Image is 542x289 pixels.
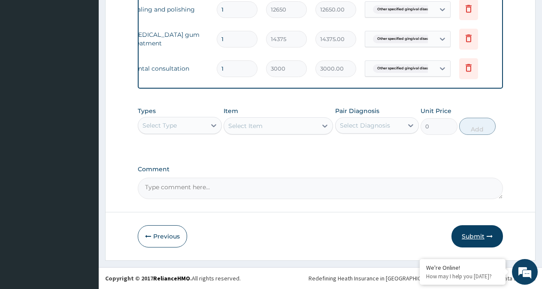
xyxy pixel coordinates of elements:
span: Other specified gingival disea... [373,5,436,14]
a: RelianceHMO [153,274,190,282]
button: Add [459,118,496,135]
td: scaling and polishing [127,1,212,18]
div: We're Online! [426,264,499,271]
img: d_794563401_company_1708531726252_794563401 [16,43,35,64]
label: Pair Diagnosis [335,107,379,115]
p: How may I help you today? [426,273,499,280]
strong: Copyright © 2017 . [105,274,192,282]
button: Previous [138,225,187,247]
label: Item [224,107,238,115]
label: Comment [138,166,503,173]
div: Minimize live chat window [141,4,161,25]
span: Other specified gingival disea... [373,64,436,73]
button: Submit [451,225,503,247]
td: [MEDICAL_DATA] gum treatment [127,26,212,52]
div: Redefining Heath Insurance in [GEOGRAPHIC_DATA] using Telemedicine and Data Science! [309,274,536,283]
label: Unit Price [421,107,451,115]
span: Other specified gingival disea... [373,35,436,43]
label: Types [138,107,156,115]
td: dental consultation [127,60,212,77]
div: Select Diagnosis [340,121,390,130]
textarea: Type your message and hit 'Enter' [4,196,164,226]
div: Chat with us now [45,48,144,59]
span: We're online! [50,89,118,175]
div: Select Type [142,121,177,130]
footer: All rights reserved. [99,267,542,289]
